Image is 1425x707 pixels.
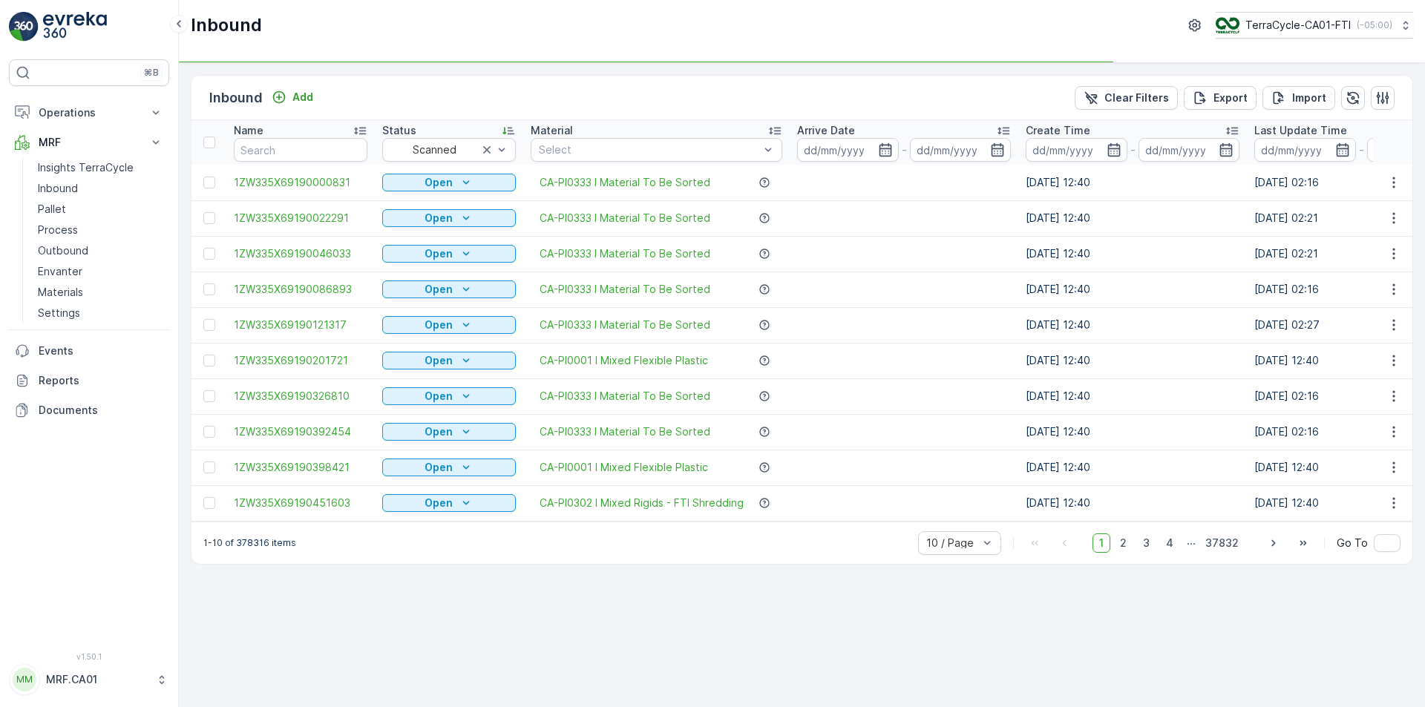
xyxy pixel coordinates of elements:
[38,243,88,258] p: Outbound
[425,389,453,404] p: Open
[203,283,215,295] div: Toggle Row Selected
[1357,19,1392,31] p: ( -05:00 )
[38,160,134,175] p: Insights TerraCycle
[1113,533,1133,553] span: 2
[209,88,263,108] p: Inbound
[1018,378,1247,414] td: [DATE] 12:40
[234,389,367,404] a: 1ZW335X69190326810
[32,282,169,303] a: Materials
[540,424,710,439] a: CA-PI0333 I Material To Be Sorted
[1245,18,1351,33] p: TerraCycle-CA01-FTI
[425,211,453,226] p: Open
[234,460,367,475] a: 1ZW335X69190398421
[1337,536,1368,550] span: Go To
[32,178,169,199] a: Inbound
[13,668,36,691] div: MM
[540,282,710,297] a: CA-PI0333 I Material To Be Sorted
[203,212,215,224] div: Toggle Row Selected
[32,303,169,323] a: Settings
[540,496,744,510] a: CA-PI0302 I Mixed Rigids - FTI Shredding
[1136,533,1156,553] span: 3
[38,264,82,279] p: Envanter
[39,343,163,358] p: Events
[1018,307,1247,343] td: [DATE] 12:40
[234,318,367,332] span: 1ZW335X69190121317
[234,353,367,368] span: 1ZW335X69190201721
[203,497,215,509] div: Toggle Row Selected
[1018,165,1247,200] td: [DATE] 12:40
[234,211,367,226] span: 1ZW335X69190022291
[425,175,453,190] p: Open
[9,664,169,695] button: MMMRF.CA01
[540,460,708,475] span: CA-PI0001 I Mixed Flexible Plastic
[292,90,313,105] p: Add
[9,98,169,128] button: Operations
[1254,123,1347,138] p: Last Update Time
[38,181,78,196] p: Inbound
[234,175,367,190] a: 1ZW335X69190000831
[797,123,855,138] p: Arrive Date
[38,306,80,320] p: Settings
[540,389,710,404] a: CA-PI0333 I Material To Be Sorted
[203,248,215,260] div: Toggle Row Selected
[1254,138,1356,162] input: dd/mm/yyyy
[234,496,367,510] a: 1ZW335X69190451603
[540,246,710,261] a: CA-PI0333 I Material To Be Sorted
[1092,533,1110,553] span: 1
[144,67,159,79] p: ⌘B
[234,123,263,138] p: Name
[382,423,516,441] button: Open
[39,135,140,150] p: MRF
[234,138,367,162] input: Search
[1187,533,1196,553] p: ...
[531,123,573,138] p: Material
[203,319,215,331] div: Toggle Row Selected
[191,13,262,37] p: Inbound
[266,88,319,106] button: Add
[43,12,107,42] img: logo_light-DOdMpM7g.png
[1199,533,1245,553] span: 37832
[382,387,516,405] button: Open
[425,318,453,332] p: Open
[540,353,708,368] a: CA-PI0001 I Mixed Flexible Plastic
[382,494,516,512] button: Open
[203,426,215,438] div: Toggle Row Selected
[1216,17,1239,33] img: TC_BVHiTW6.png
[382,209,516,227] button: Open
[1139,138,1240,162] input: dd/mm/yyyy
[540,318,710,332] a: CA-PI0333 I Material To Be Sorted
[540,211,710,226] span: CA-PI0333 I Material To Be Sorted
[9,366,169,395] a: Reports
[1018,236,1247,272] td: [DATE] 12:40
[540,175,710,190] a: CA-PI0333 I Material To Be Sorted
[234,424,367,439] a: 1ZW335X69190392454
[797,138,899,162] input: dd/mm/yyyy
[234,282,367,297] a: 1ZW335X69190086893
[539,142,759,157] p: Select
[203,461,215,473] div: Toggle Row Selected
[234,246,367,261] a: 1ZW335X69190046033
[425,496,453,510] p: Open
[39,105,140,120] p: Operations
[9,652,169,661] span: v 1.50.1
[9,128,169,157] button: MRF
[1075,86,1178,110] button: Clear Filters
[203,355,215,366] div: Toggle Row Selected
[910,138,1012,162] input: dd/mm/yyyy
[382,458,516,476] button: Open
[1018,485,1247,521] td: [DATE] 12:40
[425,353,453,368] p: Open
[902,141,907,159] p: -
[1018,414,1247,450] td: [DATE] 12:40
